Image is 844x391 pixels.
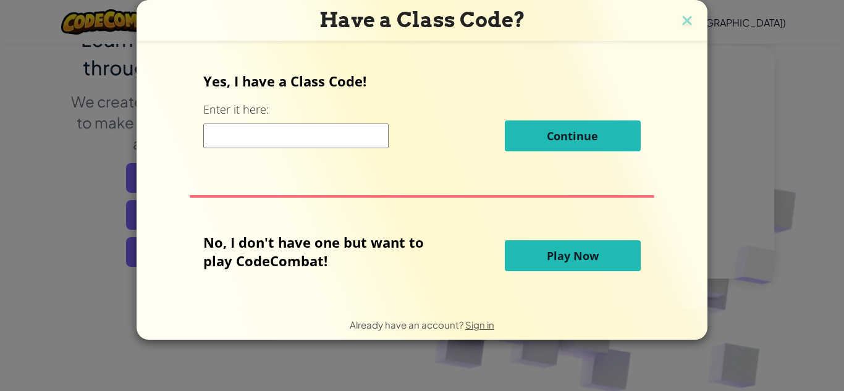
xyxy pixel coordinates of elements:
[203,72,640,90] p: Yes, I have a Class Code!
[505,120,641,151] button: Continue
[203,102,269,117] label: Enter it here:
[319,7,525,32] span: Have a Class Code?
[679,12,695,31] img: close icon
[547,248,599,263] span: Play Now
[350,319,465,330] span: Already have an account?
[203,233,442,270] p: No, I don't have one but want to play CodeCombat!
[547,128,598,143] span: Continue
[465,319,494,330] a: Sign in
[505,240,641,271] button: Play Now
